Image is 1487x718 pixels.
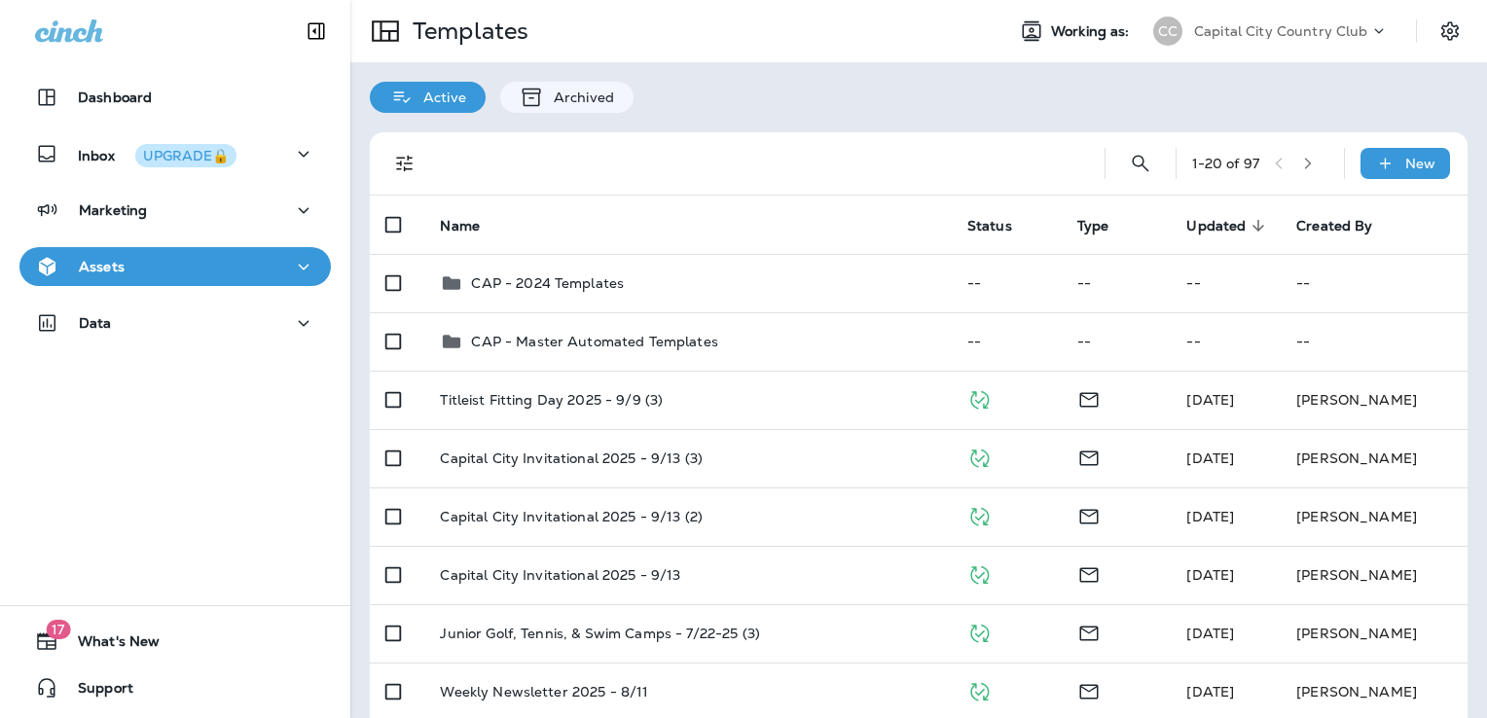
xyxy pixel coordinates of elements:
[405,17,528,46] p: Templates
[1281,312,1468,371] td: --
[440,217,505,234] span: Name
[143,149,229,162] div: UPGRADE🔒
[1281,371,1468,429] td: [PERSON_NAME]
[19,247,331,286] button: Assets
[58,680,133,703] span: Support
[78,90,152,105] p: Dashboard
[135,144,236,167] button: UPGRADE🔒
[952,254,1062,312] td: --
[1194,23,1368,39] p: Capital City Country Club
[1186,218,1246,234] span: Updated
[544,90,614,105] p: Archived
[289,12,344,51] button: Collapse Sidebar
[19,668,331,707] button: Support
[414,90,466,105] p: Active
[1077,389,1101,407] span: Email
[1186,683,1234,700] span: Caitlin Wilson
[1296,218,1372,234] span: Created By
[1433,14,1468,49] button: Settings
[1077,217,1135,234] span: Type
[79,259,125,274] p: Assets
[967,506,992,523] span: Published
[1281,487,1468,546] td: [PERSON_NAME]
[440,509,703,524] p: Capital City Invitational 2025 - 9/13 (2)
[79,202,147,218] p: Marketing
[1281,429,1468,487] td: [PERSON_NAME]
[440,567,680,583] p: Capital City Invitational 2025 - 9/13
[967,217,1037,234] span: Status
[46,620,70,639] span: 17
[58,633,160,657] span: What's New
[967,681,992,699] span: Published
[1296,217,1397,234] span: Created By
[1051,23,1134,40] span: Working as:
[1186,217,1271,234] span: Updated
[1062,254,1172,312] td: --
[1186,449,1234,467] span: Caitlin Wilson
[385,144,424,183] button: Filters
[440,626,760,641] p: Junior Golf, Tennis, & Swim Camps - 7/22-25 (3)
[1281,604,1468,663] td: [PERSON_NAME]
[19,78,331,117] button: Dashboard
[952,312,1062,371] td: --
[967,218,1012,234] span: Status
[1077,564,1101,582] span: Email
[471,334,717,349] p: CAP - Master Automated Templates
[967,389,992,407] span: Published
[79,315,112,331] p: Data
[1077,218,1109,234] span: Type
[1171,254,1281,312] td: --
[1186,508,1234,525] span: Caitlin Wilson
[1405,156,1435,171] p: New
[1186,566,1234,584] span: Caitlin Wilson
[1077,623,1101,640] span: Email
[19,304,331,342] button: Data
[1077,448,1101,465] span: Email
[967,623,992,640] span: Published
[967,564,992,582] span: Published
[1192,156,1259,171] div: 1 - 20 of 97
[1171,312,1281,371] td: --
[440,684,648,700] p: Weekly Newsletter 2025 - 8/11
[440,450,703,466] p: Capital City Invitational 2025 - 9/13 (3)
[1186,391,1234,409] span: Caitlin Wilson
[78,144,236,164] p: Inbox
[1077,506,1101,523] span: Email
[1186,625,1234,642] span: Caitlin Wilson
[1121,144,1160,183] button: Search Templates
[1077,681,1101,699] span: Email
[19,622,331,661] button: 17What's New
[440,218,480,234] span: Name
[19,134,331,173] button: InboxUPGRADE🔒
[19,191,331,230] button: Marketing
[440,392,663,408] p: Titleist Fitting Day 2025 - 9/9 (3)
[1281,546,1468,604] td: [PERSON_NAME]
[1281,254,1468,312] td: --
[967,448,992,465] span: Published
[1153,17,1182,46] div: CC
[471,275,624,291] p: CAP - 2024 Templates
[1062,312,1172,371] td: --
